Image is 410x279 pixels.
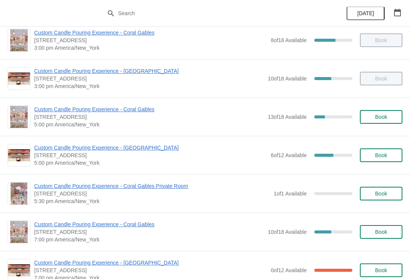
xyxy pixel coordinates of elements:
img: Custom Candle Pouring Experience - Coral Gables | 154 Giralda Avenue, Coral Gables, FL, USA | 5:0... [10,106,28,128]
button: Book [360,110,402,124]
span: Custom Candle Pouring Experience - Coral Gables [34,106,264,113]
span: Custom Candle Pouring Experience - Coral Gables Private Room [34,182,270,190]
span: [STREET_ADDRESS] [34,151,267,159]
span: Custom Candle Pouring Experience - Coral Gables [34,29,267,36]
span: Book [375,267,387,273]
span: [STREET_ADDRESS] [34,190,270,197]
img: Custom Candle Pouring Experience - Coral Gables Private Room | 154 Giralda Avenue, Coral Gables, ... [11,183,27,205]
span: 0 of 12 Available [271,267,307,273]
span: Custom Candle Pouring Experience - Coral Gables [34,221,264,228]
img: Custom Candle Pouring Experience - Fort Lauderdale | 914 East Las Olas Boulevard, Fort Lauderdale... [8,149,30,162]
span: [STREET_ADDRESS] [34,228,264,236]
button: Book [360,225,402,239]
span: 6 of 12 Available [271,152,307,158]
span: Book [375,114,387,120]
button: [DATE] [347,6,385,20]
img: Custom Candle Pouring Experience - Fort Lauderdale | 914 East Las Olas Boulevard, Fort Lauderdale... [8,264,30,277]
span: [DATE] [357,10,374,16]
span: Book [375,191,387,197]
span: Custom Candle Pouring Experience - [GEOGRAPHIC_DATA] [34,144,267,151]
span: 13 of 18 Available [268,114,307,120]
span: [STREET_ADDRESS] [34,36,267,44]
span: Book [375,152,387,158]
button: Book [360,187,402,200]
span: Custom Candle Pouring Experience - [GEOGRAPHIC_DATA] [34,67,264,75]
span: 3:00 pm America/New_York [34,82,264,90]
span: 5:00 pm America/New_York [34,121,264,128]
button: Book [360,148,402,162]
img: Custom Candle Pouring Experience - Coral Gables | 154 Giralda Avenue, Coral Gables, FL, USA | 7:0... [10,221,28,243]
img: Custom Candle Pouring Experience - Coral Gables | 154 Giralda Avenue, Coral Gables, FL, USA | 3:0... [10,29,28,51]
span: Custom Candle Pouring Experience - [GEOGRAPHIC_DATA] [34,259,267,266]
span: Book [375,229,387,235]
span: 5:30 pm America/New_York [34,197,270,205]
span: 10 of 18 Available [268,76,307,82]
span: [STREET_ADDRESS] [34,266,267,274]
span: 3:00 pm America/New_York [34,44,267,52]
span: 1 of 1 Available [274,191,307,197]
span: 8 of 18 Available [271,37,307,43]
span: 5:00 pm America/New_York [34,159,267,167]
span: 10 of 18 Available [268,229,307,235]
span: [STREET_ADDRESS] [34,113,264,121]
span: [STREET_ADDRESS] [34,75,264,82]
input: Search [118,6,307,20]
span: 7:00 pm America/New_York [34,236,264,243]
img: Custom Candle Pouring Experience - Fort Lauderdale | 914 East Las Olas Boulevard, Fort Lauderdale... [8,73,30,85]
button: Book [360,263,402,277]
